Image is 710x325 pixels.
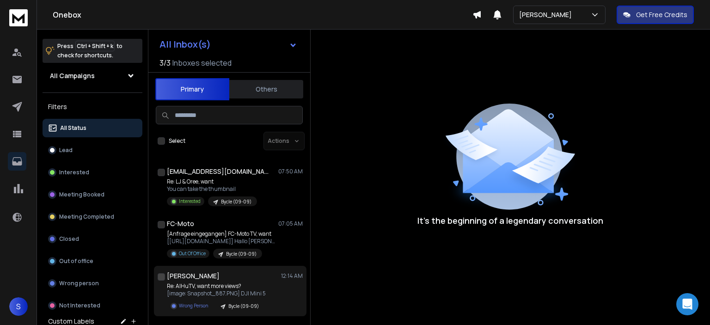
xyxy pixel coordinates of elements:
p: [PERSON_NAME] [519,10,575,19]
p: Interested [59,169,89,176]
p: All Status [60,124,86,132]
button: Interested [43,163,142,182]
button: All Status [43,119,142,137]
button: Closed [43,230,142,248]
button: S [9,297,28,316]
p: 07:05 AM [278,220,303,227]
div: Open Intercom Messenger [676,293,698,315]
h3: Inboxes selected [172,57,232,68]
p: 07:50 AM [278,168,303,175]
h1: FC-Moto [167,219,194,228]
p: Lead [59,147,73,154]
button: Wrong person [43,274,142,293]
p: Wrong person [59,280,99,287]
p: 12:14 AM [281,272,303,280]
p: Out Of Office [179,250,206,257]
button: Others [229,79,303,99]
h1: Onebox [53,9,472,20]
button: Get Free Credits [617,6,694,24]
p: You can take the thumbnail [167,185,257,193]
p: Wrong Person [179,302,208,309]
span: Ctrl + Shift + k [75,41,115,51]
span: 3 / 3 [159,57,171,68]
h1: [PERSON_NAME] [167,271,220,281]
p: Bycle (09-09) [228,303,259,310]
button: All Campaigns [43,67,142,85]
img: logo [9,9,28,26]
p: [[URL][DOMAIN_NAME]] Hallo [PERSON_NAME], Deine Anfrage (827645) [167,238,278,245]
button: Meeting Booked [43,185,142,204]
p: [image: Snapshot_887.PNG] DJI Mini 5 [167,290,266,297]
button: All Inbox(s) [152,35,305,54]
p: [Anfrage eingegangen] FC-Moto TV, want [167,230,278,238]
button: Out of office [43,252,142,270]
p: Bycle (09-09) [221,198,251,205]
h3: Filters [43,100,142,113]
p: Out of office [59,258,93,265]
p: Get Free Credits [636,10,687,19]
p: Re: AlHuTV, want more views? [167,282,266,290]
p: Closed [59,235,79,243]
h1: All Inbox(s) [159,40,211,49]
p: It’s the beginning of a legendary conversation [417,214,603,227]
button: Primary [155,78,229,100]
p: Meeting Completed [59,213,114,221]
button: Not Interested [43,296,142,315]
label: Select [169,137,185,145]
button: Lead [43,141,142,159]
h1: [EMAIL_ADDRESS][DOMAIN_NAME] [167,167,269,176]
p: Re: LJ & Oree, want [167,178,257,185]
p: Bycle (09-09) [226,251,257,258]
h1: All Campaigns [50,71,95,80]
p: Not Interested [59,302,100,309]
p: Meeting Booked [59,191,104,198]
p: Interested [179,198,201,205]
button: Meeting Completed [43,208,142,226]
p: Press to check for shortcuts. [57,42,122,60]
